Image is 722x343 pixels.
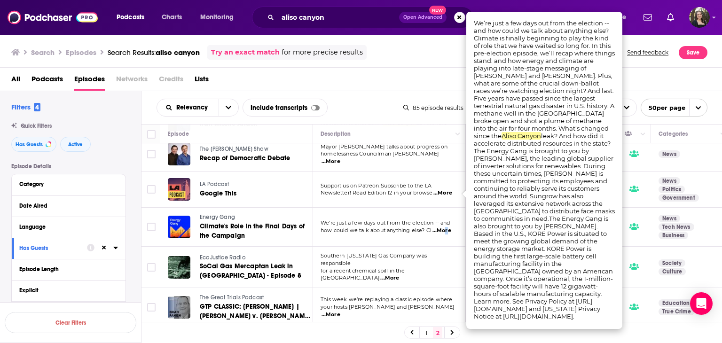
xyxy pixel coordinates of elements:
span: Toggle select row [147,150,156,158]
a: Politics [659,186,685,193]
span: Has Guests [16,142,43,147]
a: GTP CLASSIC: [PERSON_NAME] | [PERSON_NAME] v. [PERSON_NAME] | $41.8 million verdict [200,302,312,321]
div: Category [19,181,112,187]
span: Southern [US_STATE] Gas Company was responsible [321,252,427,266]
button: open menu [110,10,157,25]
span: Podcasts [31,71,63,91]
button: Has Guests [11,137,56,152]
span: Support us on Patreon!Subscribe to the LA [321,182,432,189]
span: Charts [162,11,182,24]
a: All [11,71,20,91]
span: for more precise results [282,47,363,58]
img: User Profile [689,7,710,28]
p: Episode Details [11,163,126,170]
span: Logged in as jessicasunpr [689,7,710,28]
span: Monitoring [200,11,234,24]
h3: Search [31,48,55,57]
span: 4 [34,103,40,111]
input: Search podcasts, credits, & more... [278,10,399,25]
a: Episodes [74,71,105,91]
span: Toggle select row [147,223,156,231]
h3: Episodes [66,48,96,57]
div: Language [19,224,112,230]
button: open menu [486,10,541,25]
button: Column Actions [637,129,649,140]
span: Credits [159,71,183,91]
span: Relevancy [176,104,211,111]
div: Search Results: [108,48,200,57]
a: Climate's Role in the Final Days of the Campaign [200,222,312,241]
span: GTP CLASSIC: [PERSON_NAME] | [PERSON_NAME] v. [PERSON_NAME] | $41.8 million verdict [200,303,311,329]
div: Explicit [19,287,112,294]
a: Try an exact match [211,47,280,58]
a: Energy Gang [200,213,312,222]
span: Active [68,142,83,147]
div: Has Guests [625,128,638,140]
div: Date Aired [19,203,112,209]
button: open menu [641,99,707,117]
a: News [659,215,680,222]
div: Episode [168,128,189,140]
h2: Choose List sort [157,99,239,117]
span: 50 per page [641,101,685,115]
div: Open Intercom Messenger [690,292,713,315]
button: Category [19,178,118,190]
span: SoCal Gas Mercaptan Leak in [GEOGRAPHIC_DATA] - Episode 8 [200,262,301,280]
span: For Business [492,11,529,24]
span: Toggle select row [147,303,156,312]
a: 2 [433,327,442,338]
a: The Great Trials Podcast [200,294,312,302]
div: Episode Length [19,266,112,273]
span: Quick Filters [21,123,52,129]
button: Language [19,221,118,233]
button: open menu [194,10,246,25]
button: open menu [157,104,219,111]
a: Culture [659,268,686,275]
span: Toggle select row [147,263,156,272]
button: Show profile menu [689,7,710,28]
span: for a recent chemical spill in the [GEOGRAPHIC_DATA] [321,267,405,281]
button: Open AdvancedNew [399,12,447,23]
button: Clear Filters [5,312,136,333]
a: Google This [200,189,312,198]
span: Newsletter! Read Edition 12 in your browse [321,189,432,196]
span: The Great Trials Podcast [200,294,264,301]
button: Has Guests [19,242,87,254]
a: Tech News [659,223,694,231]
a: Search Results:aliso canyon [108,48,200,57]
a: SoCal Gas Mercaptan Leak in [GEOGRAPHIC_DATA] - Episode 8 [200,262,312,281]
a: Lists [195,71,209,91]
span: Toggle select row [147,185,156,194]
span: For Podcasters [545,11,590,24]
button: Active [60,137,91,152]
span: Recap of Democratic Debate [200,154,290,162]
button: Column Actions [452,129,463,140]
h2: Filters [11,102,40,111]
img: Podchaser - Follow, Share and Rate Podcasts [8,8,98,26]
span: EcoJustice Radio [200,254,246,261]
a: LA Podcast [200,180,312,189]
div: Categories [659,128,688,140]
a: News [659,177,680,185]
span: how could we talk about anything else? Cl [321,227,432,234]
button: Explicit [19,284,118,296]
a: The [PERSON_NAME] Show [200,145,312,154]
span: Aliso Canyon [502,132,541,140]
span: ...More [433,189,452,197]
a: EcoJustice Radio [200,254,312,262]
a: Society [659,259,685,267]
span: New [429,6,446,15]
span: Networks [116,71,148,91]
span: ...More [322,311,340,319]
button: Show More [12,301,126,322]
span: LA Podcast [200,181,229,187]
button: Episode Length [19,263,118,275]
span: More [610,11,626,24]
span: your hosts [PERSON_NAME] and [PERSON_NAME] [321,304,455,310]
button: Save [679,46,707,59]
a: Education [659,299,694,307]
span: Google This [200,189,236,197]
span: Mayor [PERSON_NAME] talks about progress on [321,143,447,150]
